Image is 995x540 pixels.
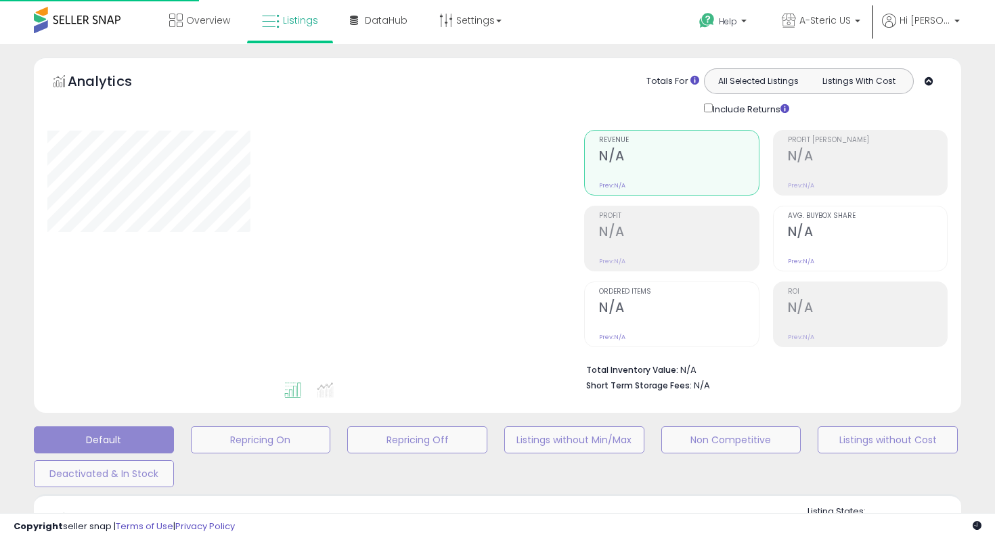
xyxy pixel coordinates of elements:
[34,426,174,453] button: Default
[694,379,710,392] span: N/A
[599,148,758,166] h2: N/A
[661,426,801,453] button: Non Competitive
[599,224,758,242] h2: N/A
[14,520,235,533] div: seller snap | |
[788,224,947,242] h2: N/A
[68,72,158,94] h5: Analytics
[699,12,715,29] i: Get Help
[788,181,814,189] small: Prev: N/A
[14,520,63,533] strong: Copyright
[799,14,851,27] span: A-Steric US
[788,137,947,144] span: Profit [PERSON_NAME]
[788,333,814,341] small: Prev: N/A
[599,288,758,296] span: Ordered Items
[586,361,937,377] li: N/A
[719,16,737,27] span: Help
[586,364,678,376] b: Total Inventory Value:
[599,181,625,189] small: Prev: N/A
[694,101,805,116] div: Include Returns
[688,2,760,44] a: Help
[708,72,809,90] button: All Selected Listings
[788,148,947,166] h2: N/A
[347,426,487,453] button: Repricing Off
[788,288,947,296] span: ROI
[900,14,950,27] span: Hi [PERSON_NAME]
[186,14,230,27] span: Overview
[586,380,692,391] b: Short Term Storage Fees:
[599,257,625,265] small: Prev: N/A
[599,333,625,341] small: Prev: N/A
[283,14,318,27] span: Listings
[788,300,947,318] h2: N/A
[504,426,644,453] button: Listings without Min/Max
[599,300,758,318] h2: N/A
[599,137,758,144] span: Revenue
[788,257,814,265] small: Prev: N/A
[808,72,909,90] button: Listings With Cost
[882,14,960,44] a: Hi [PERSON_NAME]
[599,212,758,220] span: Profit
[646,75,699,88] div: Totals For
[365,14,407,27] span: DataHub
[34,460,174,487] button: Deactivated & In Stock
[788,212,947,220] span: Avg. Buybox Share
[191,426,331,453] button: Repricing On
[818,426,958,453] button: Listings without Cost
